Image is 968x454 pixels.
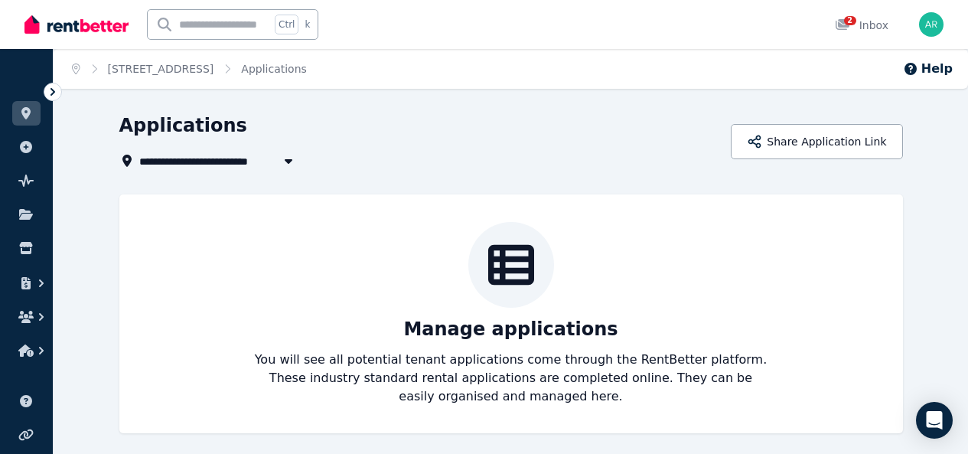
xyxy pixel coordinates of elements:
p: Manage applications [403,317,618,341]
nav: Breadcrumb [54,49,325,89]
span: k [305,18,310,31]
h1: Applications [119,113,247,138]
span: 2 [844,16,856,25]
img: Aram Rudd [919,12,944,37]
button: Help [903,60,953,78]
div: Inbox [835,18,888,33]
p: You will see all potential tenant applications come through the RentBetter platform. These indust... [254,351,768,406]
img: RentBetter [24,13,129,36]
a: [STREET_ADDRESS] [108,63,214,75]
button: Share Application Link [731,124,902,159]
span: Applications [241,61,307,77]
div: Open Intercom Messenger [916,402,953,439]
span: Ctrl [275,15,298,34]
